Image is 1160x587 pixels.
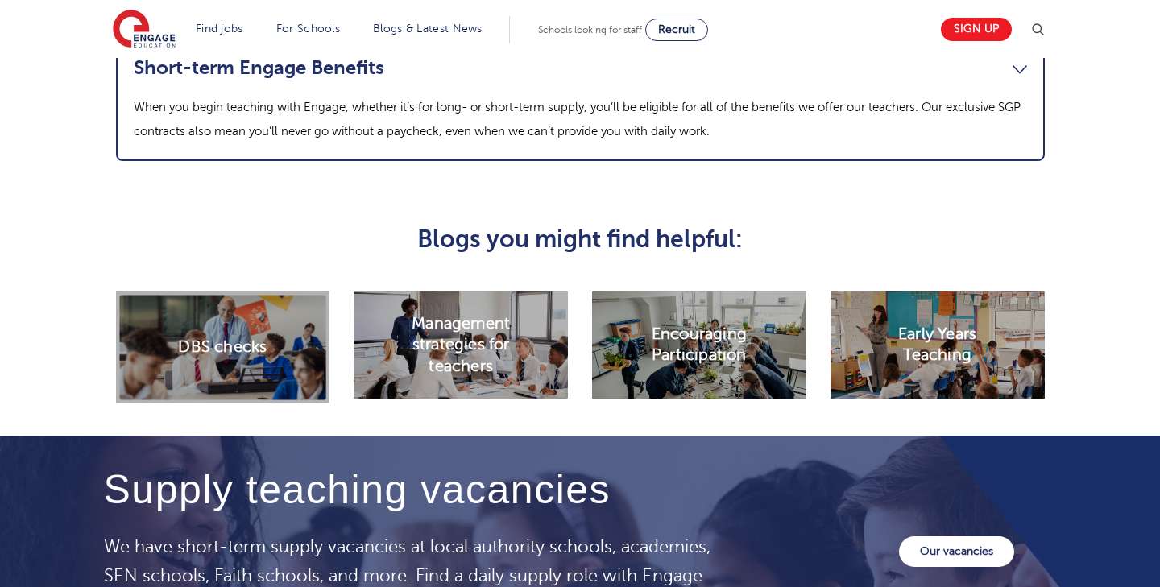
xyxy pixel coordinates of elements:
[354,337,568,351] a: Management strategies for teachers
[831,337,1045,351] a: Early Years Teaching
[104,468,742,512] h4: Supply teaching vacancies
[899,536,1014,567] a: Our vacancies
[658,23,695,35] span: Recruit
[178,337,267,358] h2: DBS checks
[113,10,176,50] img: Engage Education
[196,23,243,35] a: Find jobs
[645,19,708,41] a: Recruit
[884,324,991,366] h2: Early Years Teaching
[941,18,1012,41] a: Sign up
[408,313,515,377] h2: Management strategies for teachers
[538,24,642,35] span: Schools looking for staff
[134,95,1027,143] p: When you begin teaching with Engage, whether it’s for long- or short-term supply, you’ll be eligi...
[373,23,483,35] a: Blogs & Latest News
[276,23,340,35] a: For Schools
[116,339,330,353] a: DBS checks
[134,56,1027,79] a: Short-term Engage Benefits
[592,337,806,351] a: Encouraging Participation
[185,225,976,253] h2: Blogs you might find helpful:
[645,324,752,366] h2: Encouraging Participation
